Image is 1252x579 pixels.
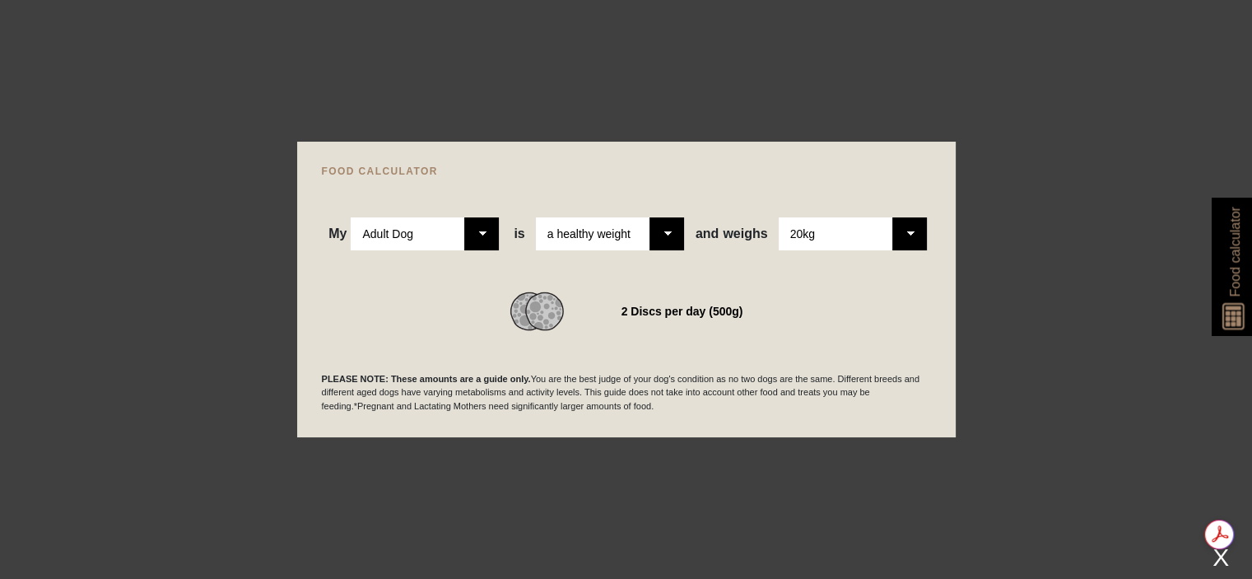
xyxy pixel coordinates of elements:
[328,226,347,241] span: My
[322,374,531,384] b: PLEASE NOTE: These amounts are a guide only.
[322,166,931,176] h4: FOOD CALCULATOR
[514,226,524,241] span: is
[696,226,768,241] span: weighs
[322,372,931,413] p: You are the best judge of your dog's condition as no two dogs are the same. Different breeds and ...
[1206,544,1236,571] div: X
[1225,207,1245,297] span: Food calculator
[621,300,743,323] div: 2 Discs per day (500g)
[696,226,723,241] span: and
